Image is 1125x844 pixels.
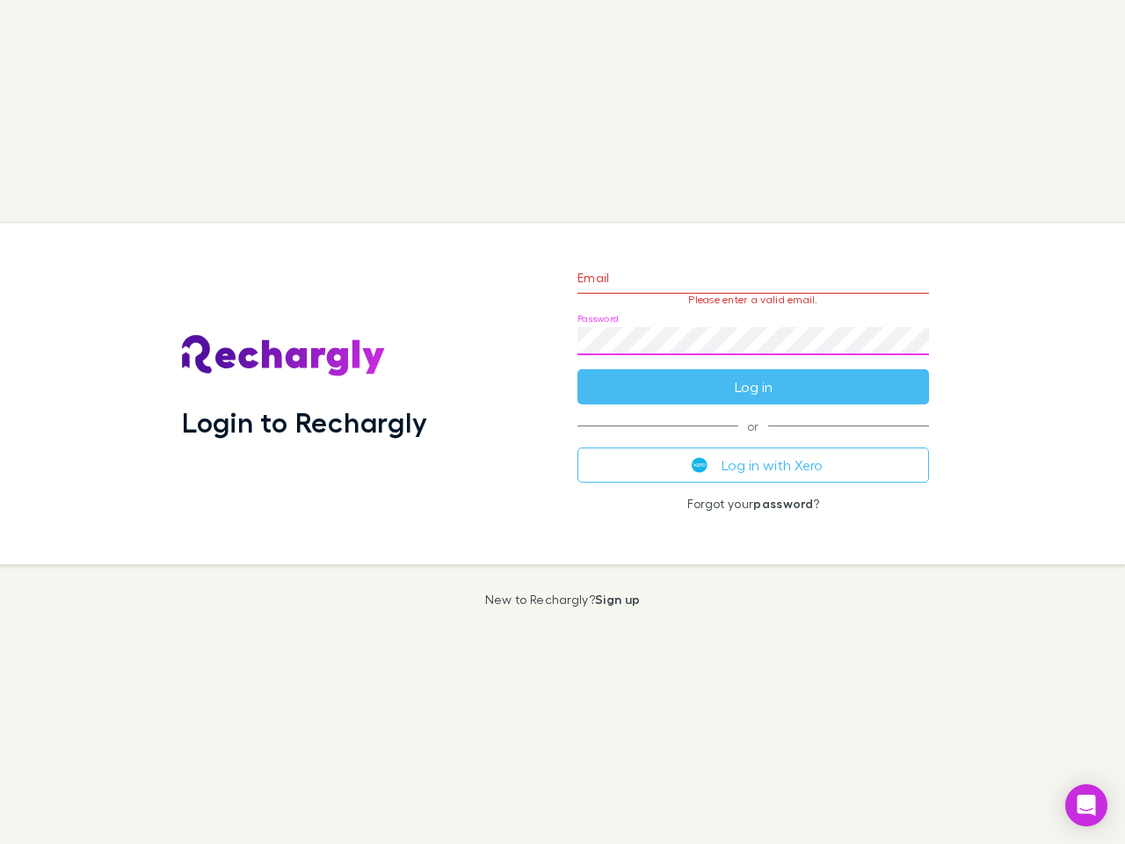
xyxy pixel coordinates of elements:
[485,593,641,607] p: New to Rechargly?
[577,426,929,426] span: or
[595,592,640,607] a: Sign up
[182,335,386,377] img: Rechargly's Logo
[577,447,929,483] button: Log in with Xero
[577,369,929,404] button: Log in
[577,312,619,325] label: Password
[577,294,929,306] p: Please enter a valid email.
[182,405,427,439] h1: Login to Rechargly
[692,457,708,473] img: Xero's logo
[1065,784,1107,826] div: Open Intercom Messenger
[753,496,813,511] a: password
[577,497,929,511] p: Forgot your ?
